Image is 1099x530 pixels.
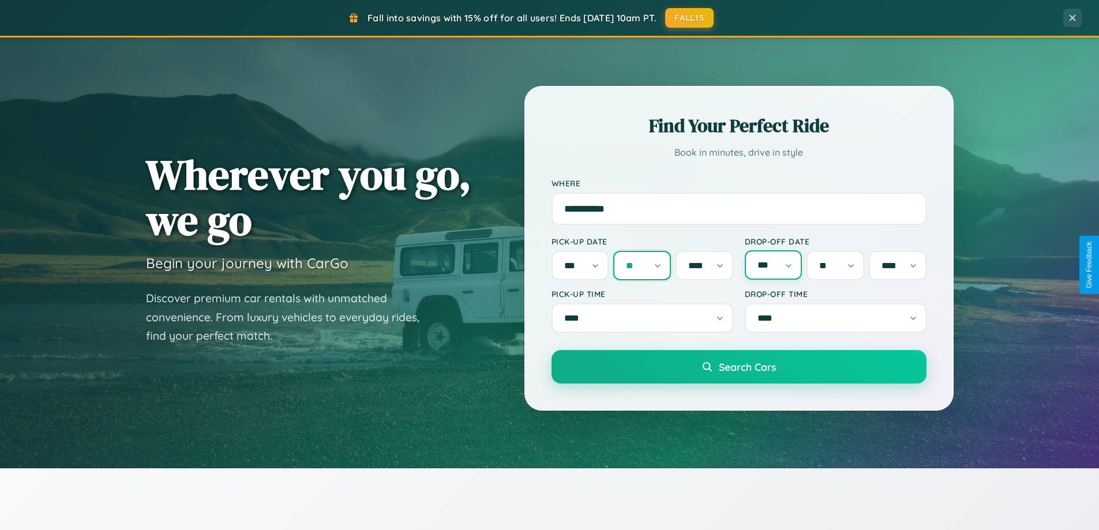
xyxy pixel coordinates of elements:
label: Drop-off Date [745,236,927,246]
label: Drop-off Time [745,289,927,299]
label: Pick-up Time [552,289,733,299]
div: Give Feedback [1085,242,1093,288]
button: Search Cars [552,350,927,384]
label: Pick-up Date [552,236,733,246]
label: Where [552,178,927,188]
h3: Begin your journey with CarGo [146,254,348,272]
p: Book in minutes, drive in style [552,144,927,161]
h2: Find Your Perfect Ride [552,113,927,138]
h1: Wherever you go, we go [146,152,471,243]
p: Discover premium car rentals with unmatched convenience. From luxury vehicles to everyday rides, ... [146,289,434,345]
span: Fall into savings with 15% off for all users! Ends [DATE] 10am PT. [367,12,657,24]
button: FALL15 [665,8,714,28]
span: Search Cars [719,360,776,373]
